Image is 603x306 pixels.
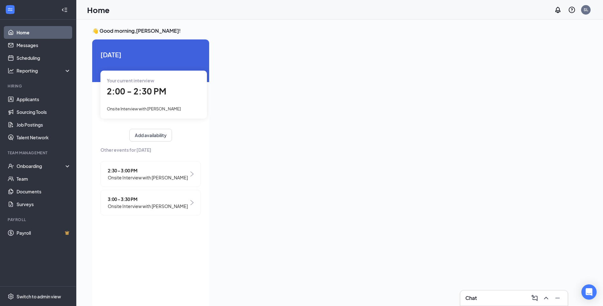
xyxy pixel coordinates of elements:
span: 2:30 - 3:00 PM [108,167,188,174]
span: 2:00 - 2:30 PM [107,86,166,96]
a: Team [17,172,71,185]
span: Your current interview [107,78,154,83]
button: Add availability [129,129,172,142]
div: Team Management [8,150,70,156]
span: Onsite Interview with [PERSON_NAME] [108,174,188,181]
span: [DATE] [100,50,201,59]
a: Applicants [17,93,71,106]
a: Surveys [17,198,71,211]
span: Onsite Interview with [PERSON_NAME] [108,203,188,210]
span: Onsite Interview with [PERSON_NAME] [107,106,181,111]
svg: Notifications [554,6,562,14]
span: 3:00 - 3:30 PM [108,196,188,203]
a: Documents [17,185,71,198]
button: ComposeMessage [530,293,540,303]
svg: Minimize [554,294,561,302]
div: Switch to admin view [17,293,61,300]
a: Messages [17,39,71,52]
svg: ComposeMessage [531,294,538,302]
a: Talent Network [17,131,71,144]
svg: Collapse [61,7,68,13]
div: SL [584,7,588,12]
svg: QuestionInfo [568,6,576,14]
div: Hiring [8,83,70,89]
a: Home [17,26,71,39]
svg: Settings [8,293,14,300]
a: Sourcing Tools [17,106,71,118]
h1: Home [87,4,110,15]
button: ChevronUp [541,293,551,303]
svg: UserCheck [8,163,14,169]
a: Job Postings [17,118,71,131]
svg: ChevronUp [542,294,550,302]
h3: 👋 Good morning, [PERSON_NAME] ! [92,27,570,34]
div: Open Intercom Messenger [581,284,597,300]
div: Reporting [17,67,71,74]
div: Onboarding [17,163,65,169]
h3: Chat [465,295,477,302]
a: Scheduling [17,52,71,64]
svg: Analysis [8,67,14,74]
div: Payroll [8,217,70,222]
svg: WorkstreamLogo [7,6,13,13]
a: PayrollCrown [17,226,71,239]
button: Minimize [552,293,563,303]
span: Other events for [DATE] [100,146,201,153]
